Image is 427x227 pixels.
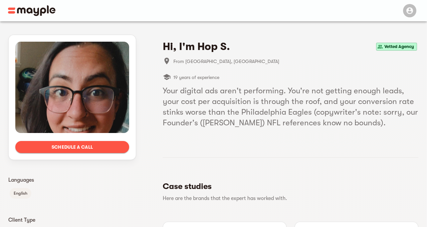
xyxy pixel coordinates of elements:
p: Client Type [8,216,136,224]
h5: Case studies [163,181,413,192]
h4: Hi, I'm Hop S. [163,40,230,53]
span: Vetted Agency [382,43,417,51]
p: Here are the brands that the expert has worked with. [163,194,413,202]
img: Main logo [8,5,56,16]
span: 19 years of experience [173,73,219,81]
p: Languages [8,176,136,184]
h5: Your digital ads aren't performing. You're not getting enough leads, your cost per acquisition is... [163,85,418,128]
span: Menu [399,7,419,13]
span: English [10,189,31,197]
button: Schedule a call [15,141,129,153]
iframe: Chat Widget [394,195,427,227]
span: Schedule a call [21,143,124,151]
span: From [GEOGRAPHIC_DATA], [GEOGRAPHIC_DATA] [173,57,418,65]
